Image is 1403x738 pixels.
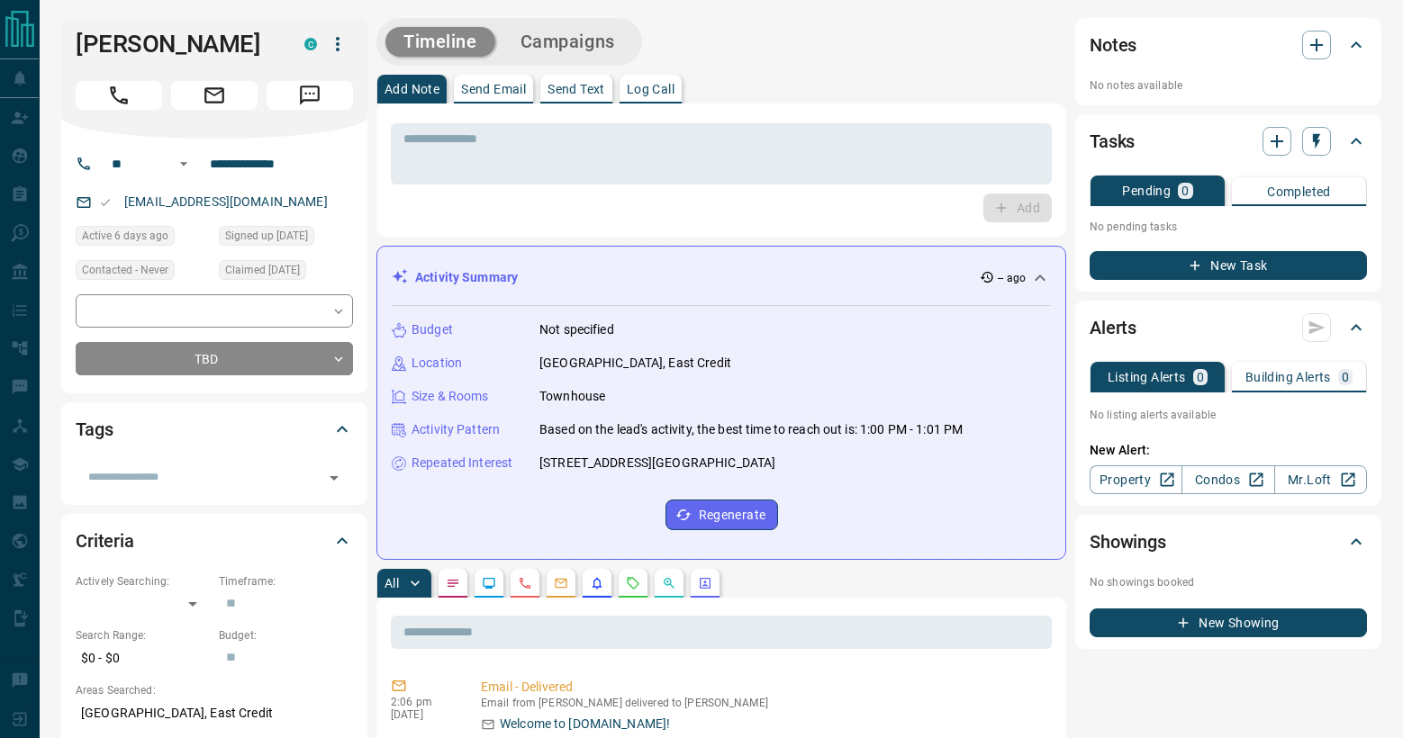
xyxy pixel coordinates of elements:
[385,27,495,57] button: Timeline
[590,576,604,590] svg: Listing Alerts
[304,38,317,50] div: condos.ca
[665,499,778,530] button: Regenerate
[225,227,308,245] span: Signed up [DATE]
[1181,465,1274,494] a: Condos
[171,81,258,110] span: Email
[662,576,676,590] svg: Opportunities
[1090,313,1136,342] h2: Alerts
[392,261,1051,294] div: Activity Summary-- ago
[76,526,134,555] h2: Criteria
[502,27,633,57] button: Campaigns
[321,465,347,490] button: Open
[412,354,462,373] p: Location
[225,261,300,279] span: Claimed [DATE]
[76,342,353,375] div: TBD
[1090,465,1182,494] a: Property
[267,81,353,110] span: Message
[76,408,353,451] div: Tags
[82,261,168,279] span: Contacted - Never
[385,83,439,95] p: Add Note
[76,698,353,728] p: [GEOGRAPHIC_DATA], East Credit
[76,627,210,643] p: Search Range:
[998,270,1026,286] p: -- ago
[1090,574,1367,590] p: No showings booked
[1090,608,1367,637] button: New Showing
[391,708,454,721] p: [DATE]
[173,153,195,175] button: Open
[76,81,162,110] span: Call
[1090,120,1367,163] div: Tasks
[76,643,210,673] p: $0 - $0
[1090,520,1367,563] div: Showings
[1197,371,1204,383] p: 0
[1090,441,1367,460] p: New Alert:
[1122,184,1171,197] p: Pending
[412,320,453,339] p: Budget
[99,196,112,209] svg: Email Valid
[539,387,605,406] p: Townhouse
[412,387,489,406] p: Size & Rooms
[500,715,670,733] p: Welcome to [DOMAIN_NAME]!
[76,519,353,562] div: Criteria
[482,576,496,590] svg: Lead Browsing Activity
[1090,127,1135,156] h2: Tasks
[391,696,454,708] p: 2:06 pm
[554,576,568,590] svg: Emails
[1090,306,1367,349] div: Alerts
[1108,371,1186,383] p: Listing Alerts
[219,260,353,285] div: Wed Aug 06 2025
[461,83,526,95] p: Send Email
[626,576,640,590] svg: Requests
[412,420,500,439] p: Activity Pattern
[1090,527,1166,556] h2: Showings
[124,194,328,209] a: [EMAIL_ADDRESS][DOMAIN_NAME]
[76,573,210,589] p: Actively Searching:
[1090,31,1136,59] h2: Notes
[76,415,113,444] h2: Tags
[627,83,674,95] p: Log Call
[1090,407,1367,423] p: No listing alerts available
[76,226,210,251] div: Wed Aug 06 2025
[481,678,1045,697] p: Email - Delivered
[518,576,532,590] svg: Calls
[1090,23,1367,67] div: Notes
[1090,251,1367,280] button: New Task
[76,682,353,698] p: Areas Searched:
[1090,77,1367,94] p: No notes available
[548,83,605,95] p: Send Text
[1181,184,1189,197] p: 0
[1267,185,1331,198] p: Completed
[219,226,353,251] div: Wed Aug 06 2025
[698,576,712,590] svg: Agent Actions
[76,30,277,58] h1: [PERSON_NAME]
[1274,465,1367,494] a: Mr.Loft
[1245,371,1331,383] p: Building Alerts
[219,573,353,589] p: Timeframe:
[1342,371,1349,383] p: 0
[412,454,512,472] p: Repeated Interest
[539,320,614,339] p: Not specified
[219,627,353,643] p: Budget:
[446,576,460,590] svg: Notes
[481,697,1045,709] p: Email from [PERSON_NAME] delivered to [PERSON_NAME]
[415,268,518,287] p: Activity Summary
[539,420,963,439] p: Based on the lead's activity, the best time to reach out is: 1:00 PM - 1:01 PM
[385,577,399,589] p: All
[539,354,731,373] p: [GEOGRAPHIC_DATA], East Credit
[539,454,775,472] p: [STREET_ADDRESS][GEOGRAPHIC_DATA]
[1090,213,1367,240] p: No pending tasks
[82,227,168,245] span: Active 6 days ago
